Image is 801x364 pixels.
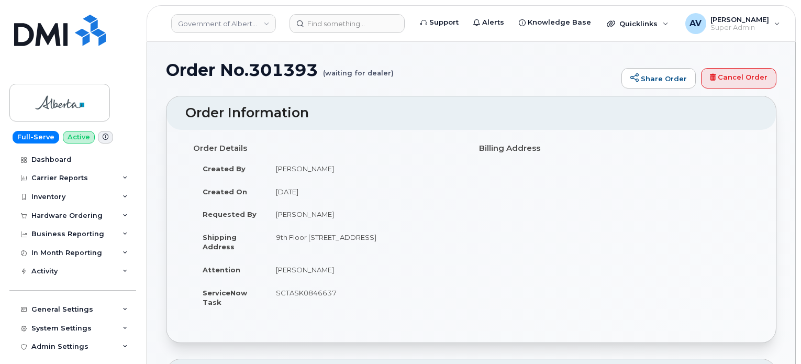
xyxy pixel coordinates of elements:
[266,258,463,281] td: [PERSON_NAME]
[323,61,394,77] small: (waiting for dealer)
[185,106,757,120] h2: Order Information
[621,68,696,89] a: Share Order
[203,266,240,274] strong: Attention
[203,210,257,218] strong: Requested By
[266,157,463,180] td: [PERSON_NAME]
[266,281,463,314] td: SCTASK0846637
[203,289,247,307] strong: ServiceNow Task
[266,180,463,203] td: [DATE]
[479,144,749,153] h4: Billing Address
[166,61,616,79] h1: Order No.301393
[701,68,776,89] a: Cancel Order
[266,226,463,258] td: 9th Floor [STREET_ADDRESS]
[203,164,246,173] strong: Created By
[266,203,463,226] td: [PERSON_NAME]
[193,144,463,153] h4: Order Details
[203,233,237,251] strong: Shipping Address
[203,187,247,196] strong: Created On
